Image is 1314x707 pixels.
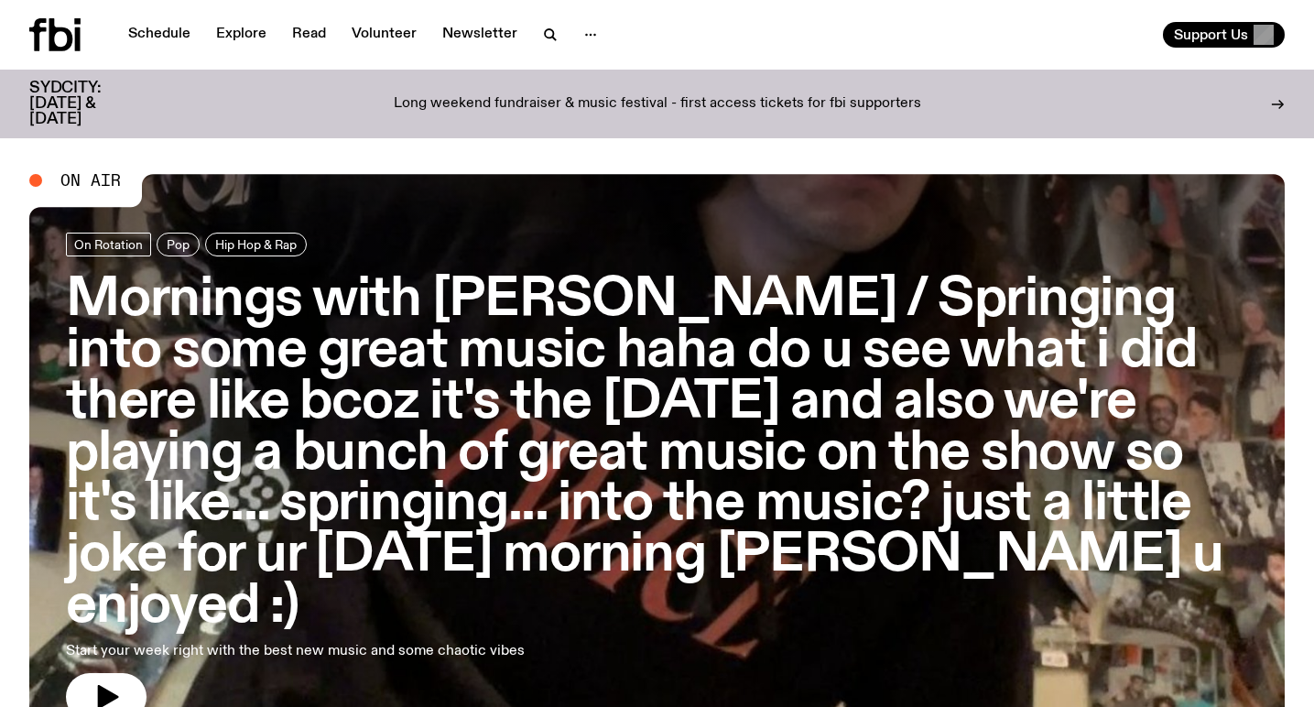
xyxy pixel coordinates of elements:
a: Hip Hop & Rap [205,233,307,256]
a: Volunteer [341,22,428,48]
a: Pop [157,233,200,256]
a: Read [281,22,337,48]
span: Support Us [1174,27,1248,43]
span: Hip Hop & Rap [215,237,297,251]
h3: Mornings with [PERSON_NAME] / Springing into some great music haha do u see what i did there like... [66,275,1248,633]
h3: SYDCITY: [DATE] & [DATE] [29,81,147,127]
a: Schedule [117,22,201,48]
button: Support Us [1163,22,1285,48]
span: Pop [167,237,190,251]
a: On Rotation [66,233,151,256]
p: Long weekend fundraiser & music festival - first access tickets for fbi supporters [394,96,921,113]
a: Newsletter [431,22,528,48]
p: Start your week right with the best new music and some chaotic vibes [66,640,535,662]
a: Explore [205,22,277,48]
span: On Air [60,172,121,189]
span: On Rotation [74,237,143,251]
